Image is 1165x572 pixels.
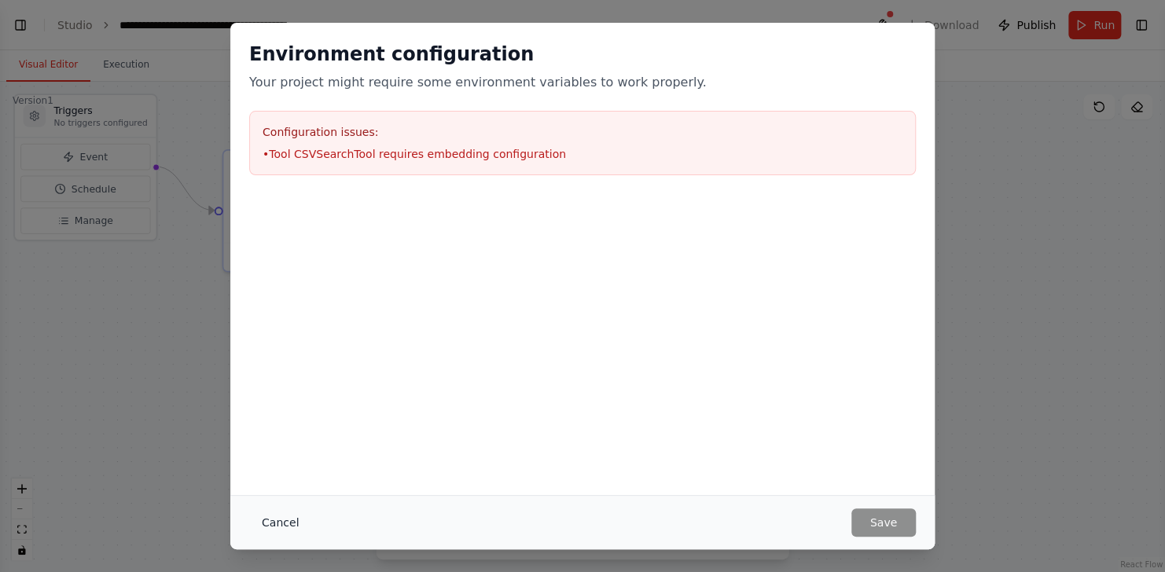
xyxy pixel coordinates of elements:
button: Cancel [249,508,311,537]
li: • Tool CSVSearchTool requires embedding configuration [263,146,902,162]
p: Your project might require some environment variables to work properly. [249,73,916,92]
h2: Environment configuration [249,42,916,67]
h3: Configuration issues: [263,124,902,140]
button: Save [851,508,916,537]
